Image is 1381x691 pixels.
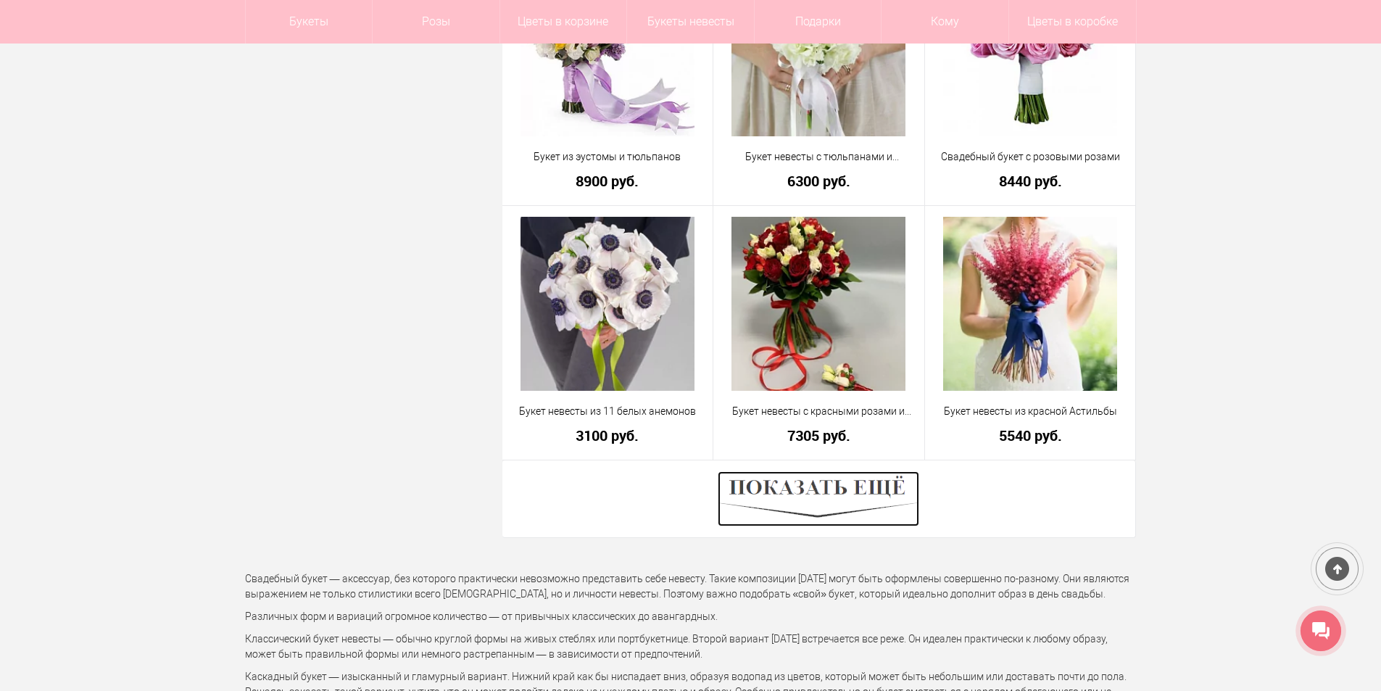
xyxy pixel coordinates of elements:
[723,149,915,165] a: Букет невесты с тюльпанами и эустомой
[723,428,915,443] a: 7305 руб.
[245,632,1137,662] p: Классический букет невесты — обычно круглой формы на живых стеблях или портбукетнице. Второй вари...
[512,149,704,165] a: Букет из эустомы и тюльпанов
[934,404,1127,419] a: Букет невесты из красной Астильбы
[718,492,919,504] a: Показать ещё
[723,404,915,419] a: Букет невесты с красными розами и эустомой
[934,428,1127,443] a: 5540 руб.
[512,428,704,443] a: 3100 руб.
[934,173,1127,189] a: 8440 руб.
[245,609,1137,624] p: Различных форм и вариаций огромное количество — от привычных классических до авангардных.
[521,217,694,391] img: Букет невесты из 11 белых анемонов
[245,571,1137,602] p: Свадебный букет — аксессуар, без которого практически невозможно представить себе невесту. Такие ...
[718,471,919,526] img: Показать ещё
[943,217,1117,391] img: Букет невесты из красной Астильбы
[723,173,915,189] a: 6300 руб.
[512,404,704,419] a: Букет невесты из 11 белых анемонов
[731,217,905,391] img: Букет невесты с красными розами и эустомой
[512,173,704,189] a: 8900 руб.
[934,149,1127,165] a: Свадебный букет с розовыми розами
